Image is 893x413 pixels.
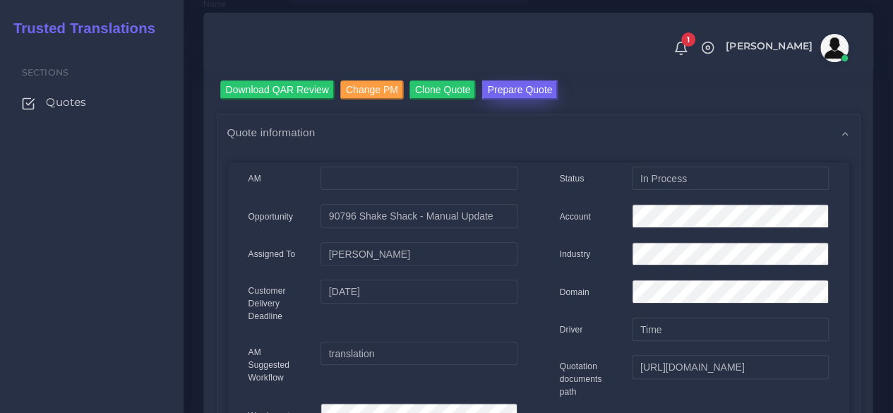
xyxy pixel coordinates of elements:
label: Domain [560,286,589,299]
span: Quote information [227,124,316,140]
label: Customer Delivery Deadline [248,285,300,323]
label: Status [560,172,585,185]
a: [PERSON_NAME]avatar [719,34,853,62]
label: Assigned To [248,248,296,261]
label: Quotation documents path [560,360,611,398]
h2: Trusted Translations [4,20,155,37]
label: AM [248,172,261,185]
span: Sections [22,67,68,78]
span: [PERSON_NAME] [726,41,813,51]
input: Change PM [340,80,404,100]
span: 1 [681,32,695,47]
a: Prepare Quote [482,80,558,103]
a: Trusted Translations [4,17,155,40]
button: Prepare Quote [482,80,558,100]
div: Quote information [217,114,860,150]
label: Driver [560,323,583,336]
a: Quotes [11,88,173,117]
span: Quotes [46,95,86,110]
input: Clone Quote [409,80,477,100]
label: AM Suggested Workflow [248,346,300,384]
a: 1 [669,40,693,56]
input: pm [320,242,517,266]
input: Download QAR Review [220,80,335,100]
img: avatar [820,34,849,62]
label: Industry [560,248,591,261]
label: Opportunity [248,210,294,223]
label: Account [560,210,591,223]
